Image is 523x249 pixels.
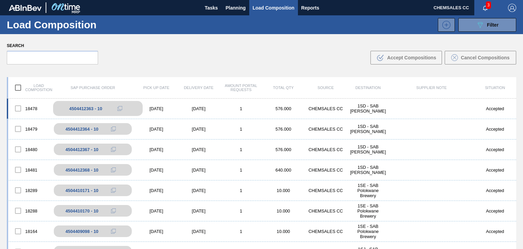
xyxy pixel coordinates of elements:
[262,147,304,152] div: 576.000
[8,224,50,238] div: 18164
[253,4,295,12] span: Load Composition
[304,86,347,90] div: Source
[262,86,304,90] div: Total Qty
[177,106,220,111] div: [DATE]
[458,18,516,32] button: Filter
[347,165,389,175] div: 1SD - SAB Rosslyn Brewery
[220,127,262,132] div: 1
[8,183,50,197] div: 18289
[113,104,127,113] div: Copy
[434,18,455,32] div: New Load Composition
[474,86,516,90] div: Situation
[220,147,262,152] div: 1
[8,204,50,218] div: 18288
[204,4,219,12] span: Tasks
[107,207,120,215] div: Copy
[347,144,389,155] div: 1SD - SAB Rosslyn Brewery
[347,103,389,114] div: 1SD - SAB Rosslyn Brewery
[486,1,491,9] span: 3
[262,208,304,214] div: 10.000
[474,229,516,234] div: Accepted
[262,167,304,173] div: 640.000
[65,229,98,234] div: 4504409098 - 10
[7,41,98,51] label: Search
[220,84,262,92] div: Amount Portal Requests
[347,224,389,239] div: 1SE - SAB Polokwane Brewery
[9,5,42,11] img: TNhmsLtSVTkK8tSr43FrP2fwEKptu5GPRR3wAAAABJRU5ErkJggg==
[304,147,347,152] div: CHEMSALES CC
[177,167,220,173] div: [DATE]
[8,101,50,116] div: 18478
[347,203,389,219] div: 1SE - SAB Polokwane Brewery
[135,147,177,152] div: [DATE]
[135,167,177,173] div: [DATE]
[177,86,220,90] div: Delivery Date
[65,147,98,152] div: 4504412367 - 10
[508,4,516,12] img: Logout
[304,208,347,214] div: CHEMSALES CC
[135,229,177,234] div: [DATE]
[107,125,120,133] div: Copy
[387,55,436,60] span: Accept Compositions
[220,106,262,111] div: 1
[474,167,516,173] div: Accepted
[301,4,319,12] span: Reports
[177,147,220,152] div: [DATE]
[389,86,474,90] div: Supplier Note
[474,188,516,193] div: Accepted
[304,229,347,234] div: CHEMSALES CC
[487,22,498,28] span: Filter
[69,106,102,111] div: 4504412363 - 10
[65,208,98,214] div: 4504410170 - 10
[65,188,98,193] div: 4504410171 - 10
[474,147,516,152] div: Accepted
[65,127,98,132] div: 4504412364 - 10
[220,229,262,234] div: 1
[177,208,220,214] div: [DATE]
[50,86,135,90] div: SAP Purchase Order
[262,229,304,234] div: 10.000
[220,188,262,193] div: 1
[262,127,304,132] div: 576.000
[304,127,347,132] div: CHEMSALES CC
[8,80,50,95] div: Load composition
[8,142,50,157] div: 18480
[135,188,177,193] div: [DATE]
[474,127,516,132] div: Accepted
[177,127,220,132] div: [DATE]
[347,86,389,90] div: Destination
[135,127,177,132] div: [DATE]
[107,227,120,235] div: Copy
[107,145,120,153] div: Copy
[304,188,347,193] div: CHEMSALES CC
[65,167,98,173] div: 4504412368 - 10
[474,208,516,214] div: Accepted
[370,51,442,64] button: Accept Compositions
[445,51,516,64] button: Cancel Compositions
[220,208,262,214] div: 1
[262,106,304,111] div: 576.000
[107,166,120,174] div: Copy
[347,124,389,134] div: 1SD - SAB Rosslyn Brewery
[304,106,347,111] div: CHEMSALES CC
[226,4,246,12] span: Planning
[177,229,220,234] div: [DATE]
[177,188,220,193] div: [DATE]
[8,163,50,177] div: 18481
[8,122,50,136] div: 18479
[304,167,347,173] div: CHEMSALES CC
[474,3,496,13] button: Notifications
[220,167,262,173] div: 1
[135,106,177,111] div: [DATE]
[135,208,177,214] div: [DATE]
[474,106,516,111] div: Accepted
[347,183,389,198] div: 1SE - SAB Polokwane Brewery
[107,186,120,194] div: Copy
[7,21,114,29] h1: Load Composition
[262,188,304,193] div: 10.000
[135,86,177,90] div: Pick up Date
[461,55,509,60] span: Cancel Compositions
